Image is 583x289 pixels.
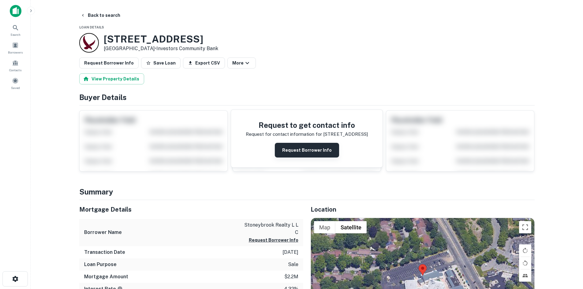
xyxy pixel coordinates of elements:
p: [GEOGRAPHIC_DATA] • [104,45,218,52]
a: Investors Community Bank [156,46,218,51]
button: Show street map [314,221,335,233]
p: sale [288,261,298,268]
button: Request Borrower Info [79,57,139,69]
h6: Mortgage Amount [84,273,128,280]
a: Saved [2,75,29,91]
span: Search [10,32,21,37]
iframe: Chat Widget [552,240,583,269]
button: Request Borrower Info [249,236,298,244]
button: Back to search [78,10,123,21]
button: Show satellite imagery [335,221,367,233]
button: Rotate map counterclockwise [519,257,531,269]
h4: Buyer Details [79,92,535,103]
span: Contacts [9,68,21,72]
button: Request Borrower Info [275,143,339,157]
img: capitalize-icon.png [10,5,21,17]
button: Export CSV [183,57,225,69]
h5: Mortgage Details [79,205,303,214]
h6: Borrower Name [84,229,122,236]
button: View Property Details [79,73,144,84]
h6: Transaction Date [84,249,125,256]
button: Tilt map [519,269,531,282]
h5: Location [311,205,535,214]
button: Save Loan [141,57,181,69]
p: Request for contact information for [246,131,322,138]
p: stoneybrook realty l l c [243,221,298,236]
span: Loan Details [79,25,104,29]
button: Rotate map clockwise [519,244,531,257]
a: Contacts [2,57,29,74]
p: [DATE] [282,249,298,256]
h6: Loan Purpose [84,261,117,268]
a: Borrowers [2,39,29,56]
p: [STREET_ADDRESS] [323,131,368,138]
h3: [STREET_ADDRESS] [104,33,218,45]
h4: Request to get contact info [246,120,368,131]
button: More [227,57,256,69]
a: Search [2,22,29,38]
p: $2.2m [284,273,298,280]
span: Borrowers [8,50,23,55]
button: Toggle fullscreen view [519,221,531,233]
h4: Summary [79,186,535,197]
span: Saved [11,85,20,90]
